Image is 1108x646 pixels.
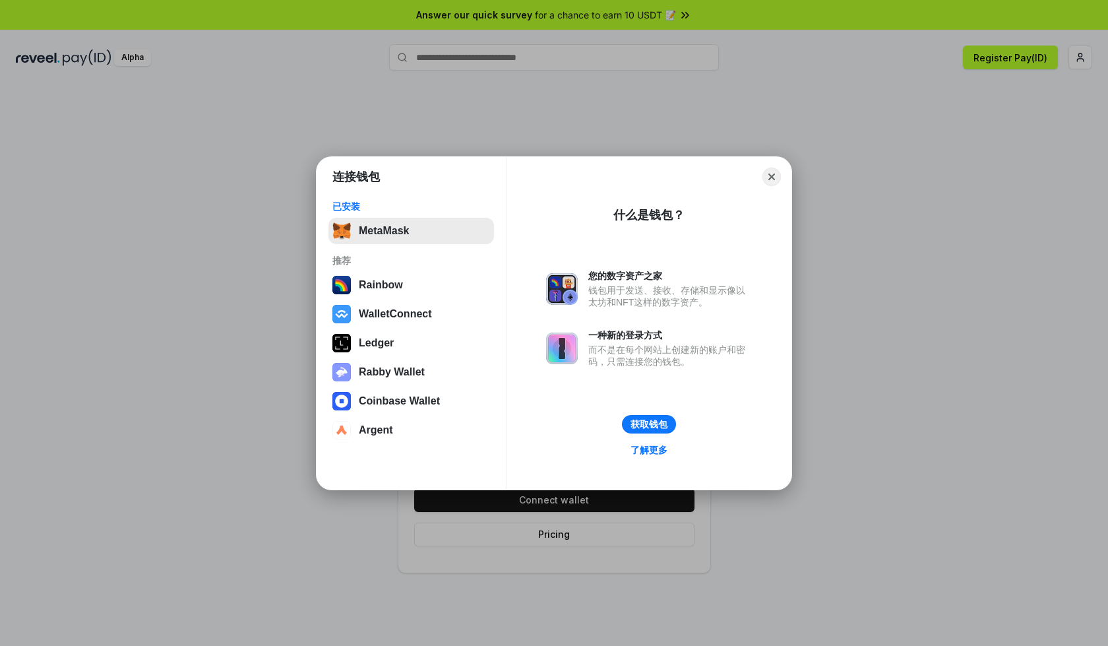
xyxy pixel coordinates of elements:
[332,421,351,439] img: svg+xml,%3Csvg%20width%3D%2228%22%20height%3D%2228%22%20viewBox%3D%220%200%2028%2028%22%20fill%3D...
[359,225,409,237] div: MetaMask
[359,395,440,407] div: Coinbase Wallet
[359,424,393,436] div: Argent
[631,418,667,430] div: 获取钱包
[328,359,494,385] button: Rabby Wallet
[623,441,675,459] a: 了解更多
[622,415,676,434] button: 获取钱包
[328,417,494,443] button: Argent
[332,392,351,410] img: svg+xml,%3Csvg%20width%3D%2228%22%20height%3D%2228%22%20viewBox%3D%220%200%2028%2028%22%20fill%3D...
[588,284,752,308] div: 钱包用于发送、接收、存储和显示像以太坊和NFT这样的数字资产。
[328,388,494,414] button: Coinbase Wallet
[588,329,752,341] div: 一种新的登录方式
[359,279,403,291] div: Rainbow
[546,273,578,305] img: svg+xml,%3Csvg%20xmlns%3D%22http%3A%2F%2Fwww.w3.org%2F2000%2Fsvg%22%20fill%3D%22none%22%20viewBox...
[332,169,380,185] h1: 连接钱包
[328,272,494,298] button: Rainbow
[613,207,685,223] div: 什么是钱包？
[328,218,494,244] button: MetaMask
[332,305,351,323] img: svg+xml,%3Csvg%20width%3D%2228%22%20height%3D%2228%22%20viewBox%3D%220%200%2028%2028%22%20fill%3D...
[332,363,351,381] img: svg+xml,%3Csvg%20xmlns%3D%22http%3A%2F%2Fwww.w3.org%2F2000%2Fsvg%22%20fill%3D%22none%22%20viewBox...
[631,444,667,456] div: 了解更多
[328,301,494,327] button: WalletConnect
[328,330,494,356] button: Ledger
[546,333,578,364] img: svg+xml,%3Csvg%20xmlns%3D%22http%3A%2F%2Fwww.w3.org%2F2000%2Fsvg%22%20fill%3D%22none%22%20viewBox...
[359,308,432,320] div: WalletConnect
[332,222,351,240] img: svg+xml,%3Csvg%20fill%3D%22none%22%20height%3D%2233%22%20viewBox%3D%220%200%2035%2033%22%20width%...
[332,276,351,294] img: svg+xml,%3Csvg%20width%3D%22120%22%20height%3D%22120%22%20viewBox%3D%220%200%20120%20120%22%20fil...
[332,255,490,267] div: 推荐
[359,337,394,349] div: Ledger
[332,201,490,212] div: 已安装
[332,334,351,352] img: svg+xml,%3Csvg%20xmlns%3D%22http%3A%2F%2Fwww.w3.org%2F2000%2Fsvg%22%20width%3D%2228%22%20height%3...
[588,344,752,368] div: 而不是在每个网站上创建新的账户和密码，只需连接您的钱包。
[588,270,752,282] div: 您的数字资产之家
[359,366,425,378] div: Rabby Wallet
[762,168,781,186] button: Close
